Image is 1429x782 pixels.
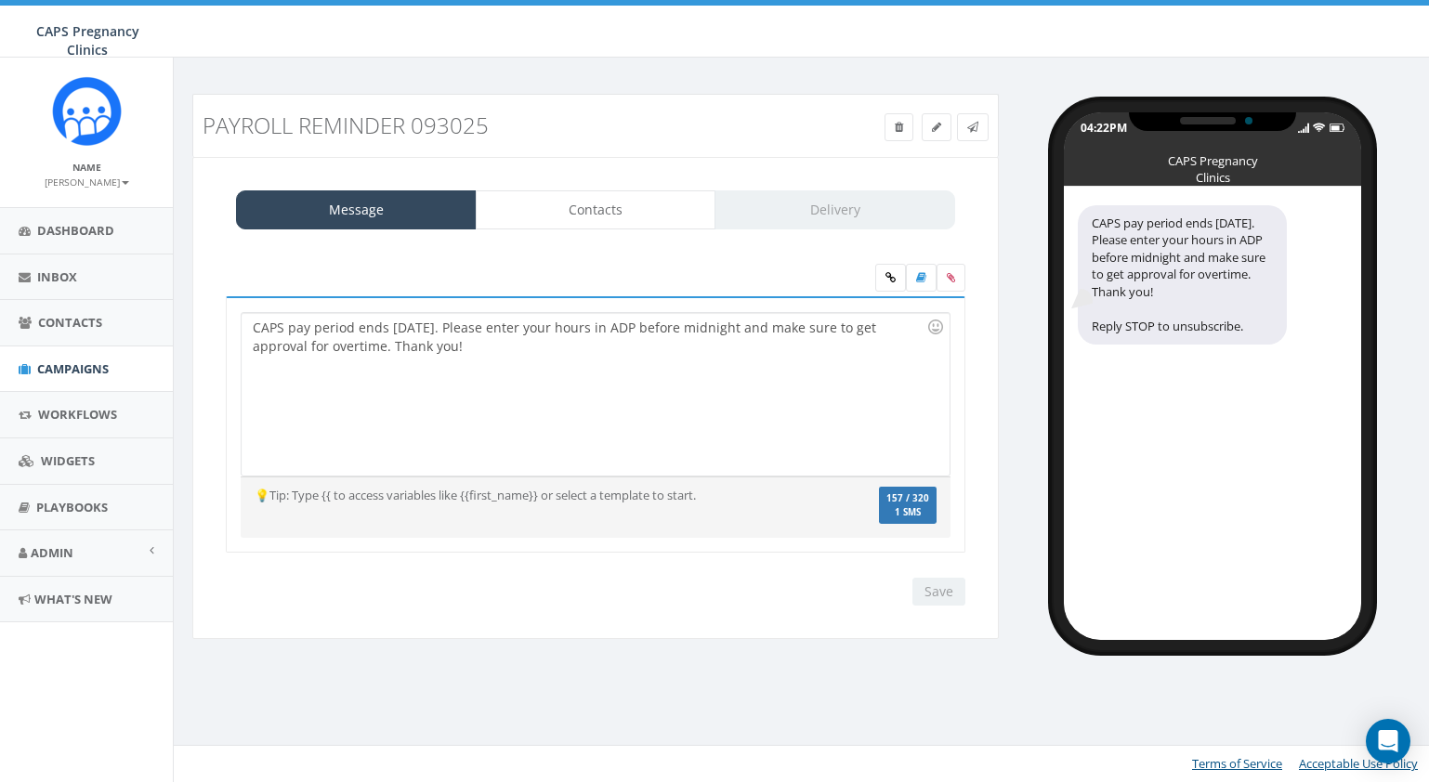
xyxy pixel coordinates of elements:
[31,544,73,561] span: Admin
[1192,755,1282,772] a: Terms of Service
[36,499,108,515] span: Playbooks
[41,452,95,469] span: Widgets
[38,314,102,331] span: Contacts
[886,508,929,517] span: 1 SMS
[203,113,785,137] h3: Payroll reminder 093025
[72,161,101,174] small: Name
[37,268,77,285] span: Inbox
[45,176,129,189] small: [PERSON_NAME]
[36,22,139,59] span: CAPS Pregnancy Clinics
[37,222,114,239] span: Dashboard
[1078,205,1287,345] div: CAPS pay period ends [DATE]. Please enter your hours in ADP before midnight and make sure to get ...
[1081,120,1127,136] div: 04:22PM
[895,119,903,135] span: Delete Campaign
[476,190,716,229] a: Contacts
[1166,152,1259,162] div: CAPS Pregnancy Clinics
[906,264,937,292] label: Insert Template Text
[967,119,978,135] span: Send Test Message
[52,76,122,146] img: Rally_Corp_Icon_1.png
[45,173,129,189] a: [PERSON_NAME]
[242,313,949,476] div: CAPS pay period ends [DATE]. Please enter your hours in ADP before midnight and make sure to get ...
[886,492,929,504] span: 157 / 320
[1299,755,1418,772] a: Acceptable Use Policy
[932,119,941,135] span: Edit Campaign
[1366,719,1410,763] div: Open Intercom Messenger
[34,591,112,607] span: What's New
[38,406,117,423] span: Workflows
[37,360,109,377] span: Campaigns
[236,190,477,229] a: Message
[937,264,965,292] span: Attach your media
[241,487,832,504] div: 💡Tip: Type {{ to access variables like {{first_name}} or select a template to start.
